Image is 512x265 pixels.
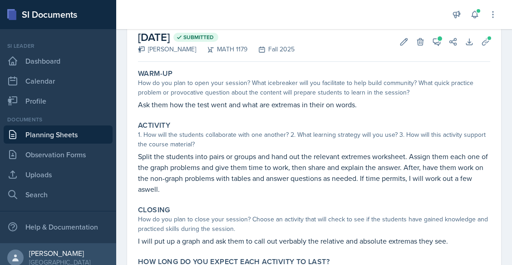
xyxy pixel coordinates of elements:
div: [PERSON_NAME] [29,249,90,258]
p: I will put up a graph and ask them to call out verbably the relative and absolute extremas they see. [138,235,490,246]
p: Ask them how the test went and what are extremas in their on words. [138,99,490,110]
span: Submitted [183,34,214,41]
label: Closing [138,205,170,215]
div: How do you plan to close your session? Choose an activity that will check to see if the students ... [138,215,490,234]
h2: [DATE] [138,29,295,45]
a: Dashboard [4,52,113,70]
a: Planning Sheets [4,125,113,144]
div: Si leader [4,42,113,50]
label: Activity [138,121,170,130]
div: 1. How will the students collaborate with one another? 2. What learning strategy will you use? 3.... [138,130,490,149]
div: MATH 1179 [196,45,247,54]
div: [PERSON_NAME] [138,45,196,54]
p: Split the students into pairs or groups and hand out the relevant extremes worksheet. Assign them... [138,151,490,195]
div: Documents [4,115,113,124]
div: Help & Documentation [4,218,113,236]
label: Warm-Up [138,69,173,78]
a: Profile [4,92,113,110]
div: Fall 2025 [247,45,295,54]
a: Uploads [4,165,113,184]
a: Search [4,185,113,204]
a: Observation Forms [4,145,113,164]
a: Calendar [4,72,113,90]
div: How do you plan to open your session? What icebreaker will you facilitate to help build community... [138,78,490,97]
